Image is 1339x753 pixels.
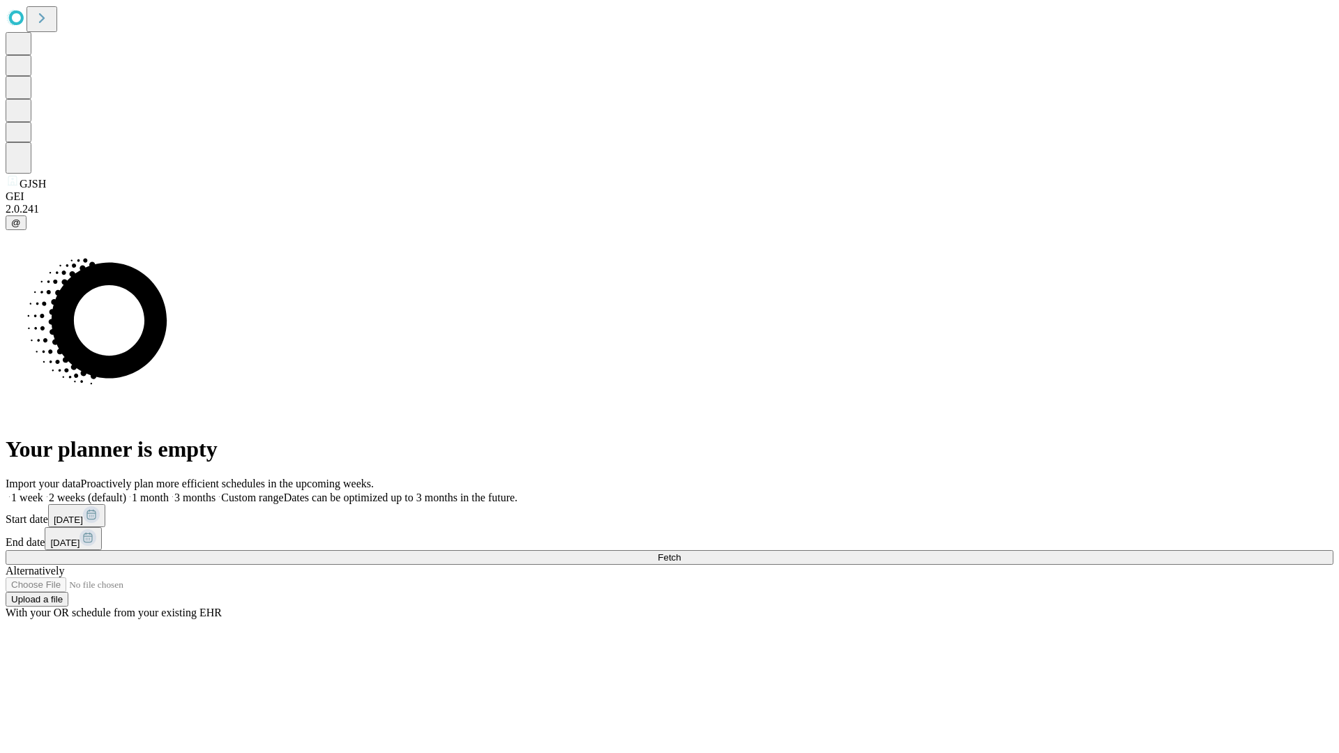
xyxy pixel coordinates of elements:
span: Custom range [221,492,283,503]
span: [DATE] [54,515,83,525]
span: 1 month [132,492,169,503]
span: Dates can be optimized up to 3 months in the future. [284,492,517,503]
div: Start date [6,504,1333,527]
span: Import your data [6,478,81,489]
button: [DATE] [48,504,105,527]
span: Fetch [658,552,681,563]
span: 1 week [11,492,43,503]
button: @ [6,215,27,230]
div: End date [6,527,1333,550]
h1: Your planner is empty [6,436,1333,462]
span: Alternatively [6,565,64,577]
span: 2 weeks (default) [49,492,126,503]
button: [DATE] [45,527,102,550]
span: 3 months [174,492,215,503]
button: Fetch [6,550,1333,565]
button: Upload a file [6,592,68,607]
div: 2.0.241 [6,203,1333,215]
span: GJSH [20,178,46,190]
span: With your OR schedule from your existing EHR [6,607,222,618]
div: GEI [6,190,1333,203]
span: [DATE] [50,538,80,548]
span: @ [11,218,21,228]
span: Proactively plan more efficient schedules in the upcoming weeks. [81,478,374,489]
